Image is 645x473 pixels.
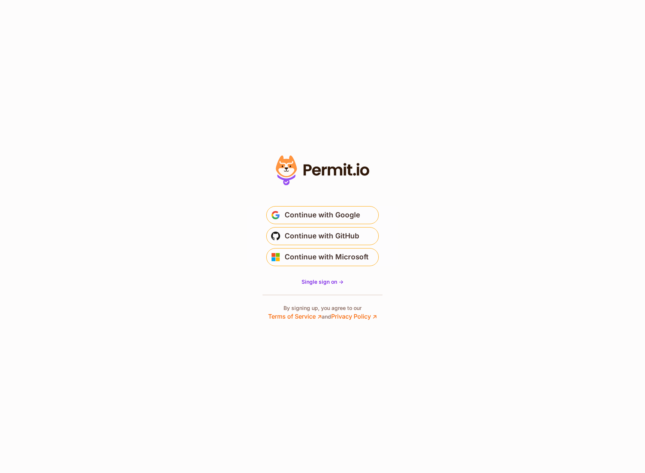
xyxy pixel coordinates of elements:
[266,248,379,266] button: Continue with Microsoft
[266,227,379,245] button: Continue with GitHub
[301,278,343,285] span: Single sign on ->
[301,278,343,286] a: Single sign on ->
[268,304,377,321] p: By signing up, you agree to our and
[285,251,369,263] span: Continue with Microsoft
[331,313,377,320] a: Privacy Policy ↗
[285,230,359,242] span: Continue with GitHub
[266,206,379,224] button: Continue with Google
[268,313,322,320] a: Terms of Service ↗
[285,209,360,221] span: Continue with Google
